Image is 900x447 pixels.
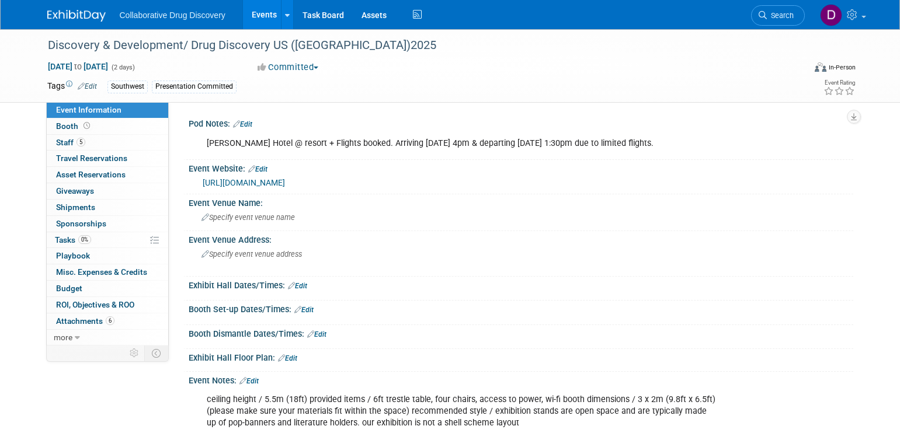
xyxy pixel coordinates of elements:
[47,135,168,151] a: Staff5
[767,11,794,20] span: Search
[56,138,85,147] span: Staff
[54,333,72,342] span: more
[47,10,106,22] img: ExhibitDay
[47,200,168,215] a: Shipments
[823,80,855,86] div: Event Rating
[815,62,826,72] img: Format-Inperson.png
[56,267,147,277] span: Misc. Expenses & Credits
[56,153,127,163] span: Travel Reservations
[288,282,307,290] a: Edit
[77,138,85,146] span: 5
[78,82,97,90] a: Edit
[144,345,168,361] td: Toggle Event Tabs
[233,120,252,128] a: Edit
[47,183,168,199] a: Giveaways
[56,170,126,179] span: Asset Reservations
[56,251,90,260] span: Playbook
[47,61,109,72] span: [DATE] [DATE]
[47,151,168,166] a: Travel Reservations
[47,80,97,93] td: Tags
[736,61,856,78] div: Event Format
[189,325,853,340] div: Booth Dismantle Dates/Times:
[47,297,168,313] a: ROI, Objectives & ROO
[56,202,95,212] span: Shipments
[189,160,853,175] div: Event Website:
[56,186,94,195] span: Giveaways
[56,105,121,114] span: Event Information
[72,62,84,71] span: to
[201,213,295,222] span: Specify event venue name
[106,316,114,325] span: 6
[47,330,168,345] a: more
[81,121,92,130] span: Booth not reserved yet
[199,132,725,155] div: [PERSON_NAME] Hotel @ resort + Flights booked. Arriving [DATE] 4pm & departing [DATE] 1:30pm due ...
[107,81,148,93] div: Southwest
[55,235,91,245] span: Tasks
[253,61,323,74] button: Committed
[47,313,168,329] a: Attachments6
[124,345,145,361] td: Personalize Event Tab Strip
[152,81,237,93] div: Presentation Committed
[47,102,168,118] a: Event Information
[189,115,853,130] div: Pod Notes:
[189,372,853,387] div: Event Notes:
[56,219,106,228] span: Sponsorships
[120,11,225,20] span: Collaborative Drug Discovery
[751,5,805,26] a: Search
[56,300,134,309] span: ROI, Objectives & ROO
[307,330,326,338] a: Edit
[44,35,787,56] div: Discovery & Development/ Drug Discovery US ([GEOGRAPHIC_DATA])2025
[47,216,168,232] a: Sponsorships
[56,284,82,293] span: Budget
[47,281,168,296] a: Budget
[201,250,302,259] span: Specify event venue address
[189,277,853,292] div: Exhibit Hall Dates/Times:
[189,349,853,364] div: Exhibit Hall Floor Plan:
[189,231,853,246] div: Event Venue Address:
[278,354,297,362] a: Edit
[239,377,259,385] a: Edit
[828,63,856,72] div: In-Person
[294,306,314,314] a: Edit
[820,4,842,26] img: Daniel Castro
[47,264,168,280] a: Misc. Expenses & Credits
[56,121,92,131] span: Booth
[47,232,168,248] a: Tasks0%
[110,64,135,71] span: (2 days)
[189,301,853,316] div: Booth Set-up Dates/Times:
[248,165,267,173] a: Edit
[47,248,168,264] a: Playbook
[203,178,285,187] a: [URL][DOMAIN_NAME]
[189,194,853,209] div: Event Venue Name:
[47,118,168,134] a: Booth
[47,167,168,183] a: Asset Reservations
[56,316,114,326] span: Attachments
[78,235,91,244] span: 0%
